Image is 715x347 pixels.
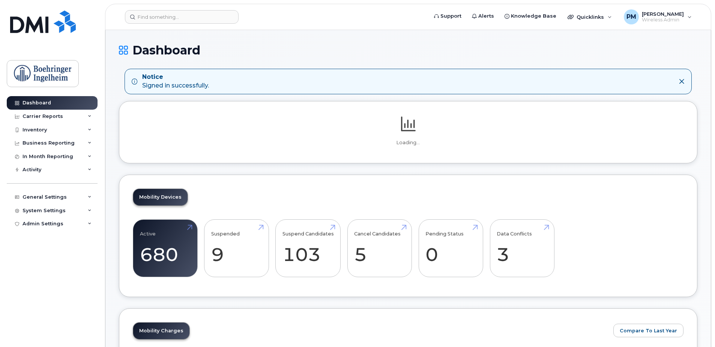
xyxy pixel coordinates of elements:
a: Data Conflicts 3 [497,223,547,273]
a: Mobility Charges [133,323,189,339]
span: Compare To Last Year [620,327,677,334]
h1: Dashboard [119,44,697,57]
p: Loading... [133,139,683,146]
a: Cancel Candidates 5 [354,223,405,273]
a: Pending Status 0 [425,223,476,273]
strong: Notice [142,73,209,81]
button: Compare To Last Year [613,324,683,337]
a: Active 680 [140,223,191,273]
a: Suspend Candidates 103 [282,223,334,273]
a: Mobility Devices [133,189,188,205]
div: Signed in successfully. [142,73,209,90]
a: Suspended 9 [211,223,262,273]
